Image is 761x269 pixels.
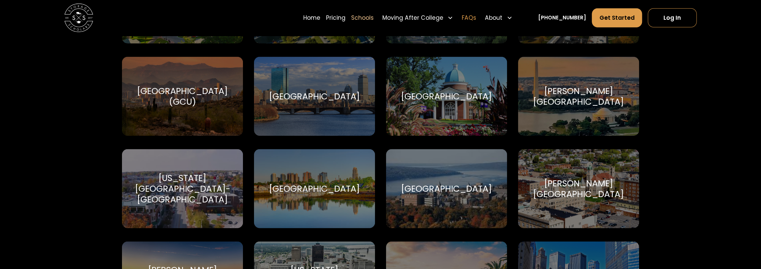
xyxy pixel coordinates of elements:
[326,8,345,28] a: Pricing
[401,91,492,102] div: [GEOGRAPHIC_DATA]
[538,14,586,22] a: [PHONE_NUMBER]
[254,149,375,228] a: Go to selected school
[382,14,443,22] div: Moving After College
[122,149,243,228] a: Go to selected school
[269,91,360,102] div: [GEOGRAPHIC_DATA]
[648,8,697,28] a: Log In
[386,149,507,228] a: Go to selected school
[462,8,476,28] a: FAQs
[482,8,515,28] div: About
[254,57,375,136] a: Go to selected school
[303,8,320,28] a: Home
[130,86,234,107] div: [GEOGRAPHIC_DATA] (GCU)
[518,57,639,136] a: Go to selected school
[518,149,639,228] a: Go to selected school
[386,57,507,136] a: Go to selected school
[401,183,492,194] div: [GEOGRAPHIC_DATA]
[269,183,360,194] div: [GEOGRAPHIC_DATA]
[592,8,642,28] a: Get Started
[379,8,456,28] div: Moving After College
[130,173,234,205] div: [US_STATE][GEOGRAPHIC_DATA]-[GEOGRAPHIC_DATA]
[351,8,374,28] a: Schools
[64,4,93,32] img: Storage Scholars main logo
[485,14,502,22] div: About
[122,57,243,136] a: Go to selected school
[526,86,630,107] div: [PERSON_NAME][GEOGRAPHIC_DATA]
[526,178,630,199] div: [PERSON_NAME][GEOGRAPHIC_DATA]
